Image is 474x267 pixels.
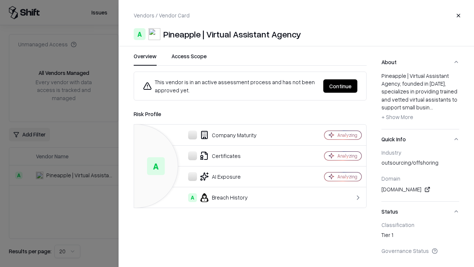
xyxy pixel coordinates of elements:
div: Pineapple | Virtual Assistant Agency [163,28,301,40]
p: Vendors / Vendor Card [134,11,190,19]
div: A [147,157,165,175]
div: About [381,72,459,129]
div: Risk Profile [134,109,367,118]
div: Classification [381,221,459,228]
div: Tier 1 [381,231,459,241]
div: Domain [381,175,459,182]
div: A [134,28,146,40]
div: Analyzing [337,153,357,159]
button: Status [381,202,459,221]
div: outsourcing/offshoring [381,159,459,169]
button: Continue [323,79,357,93]
button: Overview [134,52,157,66]
div: Quick Info [381,149,459,201]
div: Industry [381,149,459,156]
button: About [381,52,459,72]
button: + Show More [381,111,413,123]
span: + Show More [381,113,413,120]
div: This vendor is in an active assessment process and has not been approved yet. [143,78,317,94]
div: Analyzing [337,174,357,180]
button: Quick Info [381,129,459,149]
div: Analyzing [337,132,357,138]
div: Breach History [140,193,298,202]
div: [DOMAIN_NAME] [381,185,459,194]
div: Governance Status [381,247,459,254]
div: Pineapple | Virtual Assistant Agency, founded in [DATE], specializes in providing trained and vet... [381,72,459,123]
button: Access Scope [171,52,207,66]
span: ... [430,104,433,111]
div: A [188,193,197,202]
div: Certificates [140,151,298,160]
div: AI Exposure [140,172,298,181]
img: Pineapple | Virtual Assistant Agency [148,28,160,40]
div: Company Maturity [140,131,298,139]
